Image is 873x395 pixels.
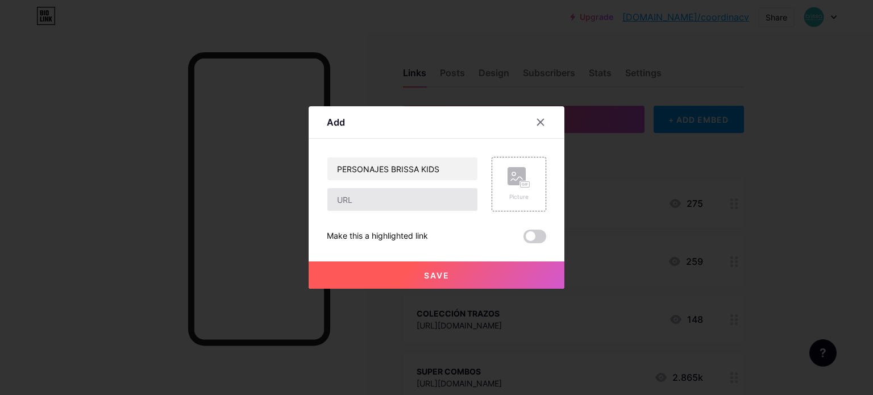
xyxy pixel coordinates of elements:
button: Save [309,261,564,289]
span: Save [424,271,450,280]
input: Title [327,157,477,180]
div: Add [327,115,345,129]
div: Make this a highlighted link [327,230,428,243]
div: Picture [508,193,530,201]
input: URL [327,188,477,211]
